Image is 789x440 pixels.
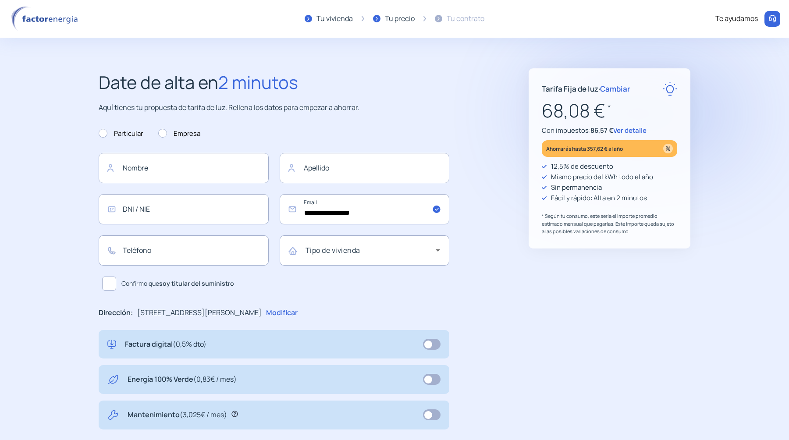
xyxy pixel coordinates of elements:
span: (0,5% dto) [173,339,206,349]
img: energy-green.svg [107,374,119,385]
p: Energía 100% Verde [128,374,237,385]
img: digital-invoice.svg [107,339,116,350]
div: Te ayudamos [715,13,758,25]
span: Cambiar [600,84,630,94]
img: rate-E.svg [663,82,677,96]
p: Factura digital [125,339,206,350]
label: Particular [99,128,143,139]
img: llamar [768,14,777,23]
h2: Date de alta en [99,68,449,96]
p: Dirección: [99,307,133,319]
p: Fácil y rápido: Alta en 2 minutos [551,193,647,203]
label: Empresa [158,128,200,139]
p: Mismo precio del kWh todo el año [551,172,653,182]
p: * Según tu consumo, este sería el importe promedio estimado mensual que pagarías. Este importe qu... [542,212,677,235]
p: Tarifa Fija de luz · [542,83,630,95]
img: percentage_icon.svg [663,144,673,153]
p: Mantenimiento [128,409,227,421]
p: Sin permanencia [551,182,602,193]
div: Tu contrato [447,13,484,25]
div: Tu precio [385,13,415,25]
p: 12,5% de descuento [551,161,613,172]
mat-label: Tipo de vivienda [306,245,360,255]
span: (0,83€ / mes) [193,374,237,384]
p: Modificar [266,307,298,319]
p: [STREET_ADDRESS][PERSON_NAME] [137,307,262,319]
img: tool.svg [107,409,119,421]
p: 68,08 € [542,96,677,125]
p: Con impuestos: [542,125,677,136]
p: Ahorrarás hasta 357,62 € al año [546,144,623,154]
span: 86,57 € [590,126,613,135]
div: Tu vivienda [316,13,353,25]
img: logo factor [9,6,83,32]
span: (3,025€ / mes) [180,410,227,419]
b: soy titular del suministro [159,279,234,287]
span: 2 minutos [218,70,298,94]
p: Aquí tienes tu propuesta de tarifa de luz. Rellena los datos para empezar a ahorrar. [99,102,449,114]
span: Confirmo que [121,279,234,288]
span: Ver detalle [613,126,647,135]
